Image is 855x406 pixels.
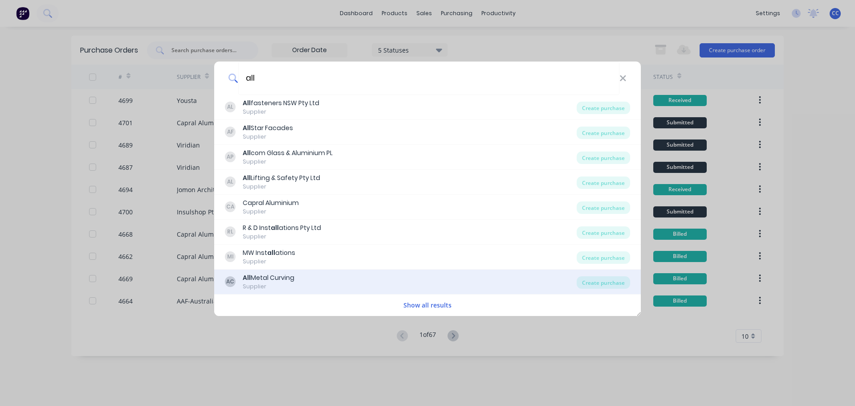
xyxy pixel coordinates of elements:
b: All [243,123,251,132]
button: Show all results [401,300,454,310]
div: MI [225,251,236,262]
div: Create purchase [577,127,630,139]
div: Supplier [243,208,299,216]
div: MW Inst ations [243,248,295,258]
div: R & D Inst ations Pty Ltd [243,223,321,233]
div: Create purchase [577,251,630,264]
div: Supplier [243,108,319,116]
div: CA [225,201,236,212]
div: Create purchase [577,152,630,164]
b: All [243,148,251,157]
div: Create purchase [577,226,630,239]
b: All [243,173,251,182]
b: All [243,273,251,282]
div: Supplier [243,283,294,291]
b: All [243,98,251,107]
div: RL [225,226,236,237]
div: fasteners NSW Pty Ltd [243,98,319,108]
div: Star Facades [243,123,293,133]
input: Enter a supplier name to create a new order... [238,62,619,95]
div: Create purchase [577,102,630,114]
div: Create purchase [577,201,630,214]
div: AL [225,176,236,187]
div: Supplier [243,183,320,191]
div: AL [225,102,236,112]
div: AP [225,152,236,162]
div: Supplier [243,233,321,241]
div: Supplier [243,158,333,166]
div: Capral Aluminium [243,198,299,208]
div: AC [225,276,236,287]
div: Supplier [243,258,295,266]
div: Metal Curving [243,273,294,283]
div: Supplier [243,133,293,141]
div: Lifting & Safety Pty Ltd [243,173,320,183]
div: Create purchase [577,176,630,189]
div: AF [225,127,236,137]
div: com Glass & Aluminium PL [243,148,333,158]
b: all [267,248,275,257]
b: all [271,223,279,232]
div: Create purchase [577,276,630,289]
